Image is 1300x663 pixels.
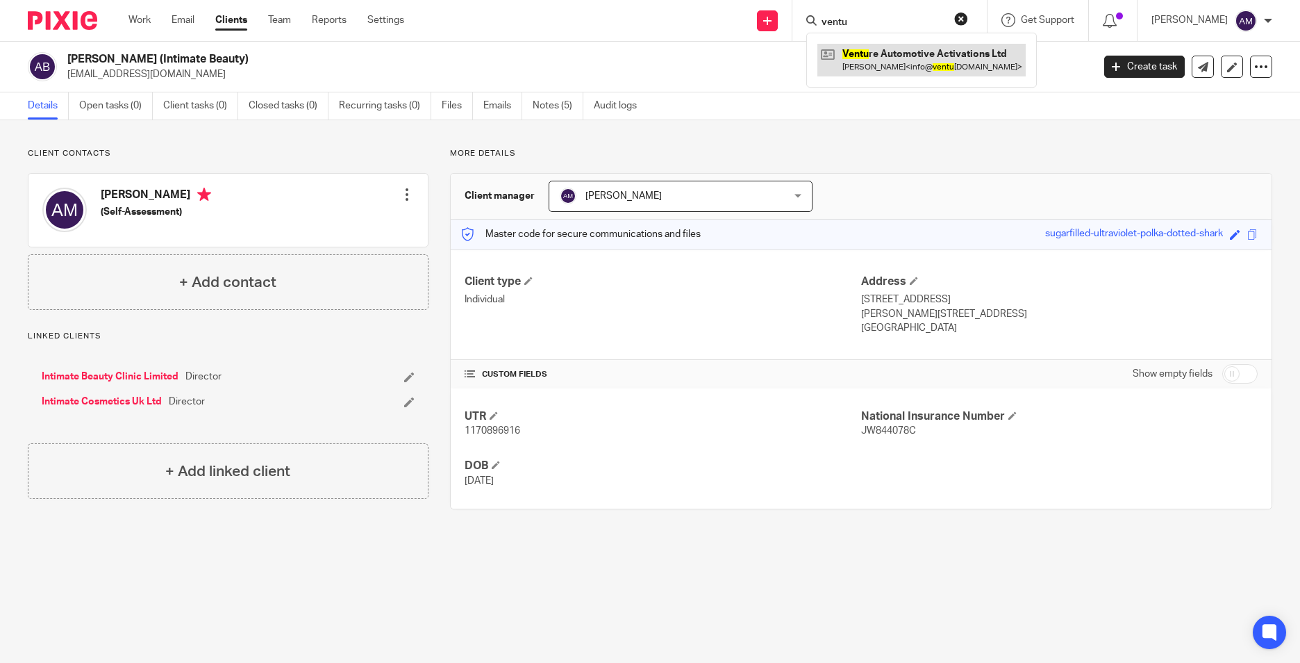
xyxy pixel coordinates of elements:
[465,476,494,486] span: [DATE]
[42,370,178,384] a: Intimate Beauty Clinic Limited
[101,205,211,219] h5: (Self-Assessment)
[1045,227,1223,243] div: sugarfilled-ultraviolet-polka-dotted-shark
[1021,15,1074,25] span: Get Support
[1151,13,1228,27] p: [PERSON_NAME]
[268,13,291,27] a: Team
[861,321,1258,335] p: [GEOGRAPHIC_DATA]
[179,272,276,293] h4: + Add contact
[185,370,222,384] span: Director
[465,189,535,203] h3: Client manager
[954,12,968,26] button: Clear
[585,191,662,201] span: [PERSON_NAME]
[442,92,473,120] a: Files
[28,52,57,81] img: svg%3E
[42,188,87,232] img: svg%3E
[67,67,1083,81] p: [EMAIL_ADDRESS][DOMAIN_NAME]
[465,275,861,289] h4: Client type
[101,188,211,205] h4: [PERSON_NAME]
[861,275,1258,289] h4: Address
[312,13,347,27] a: Reports
[79,92,153,120] a: Open tasks (0)
[1104,56,1185,78] a: Create task
[483,92,522,120] a: Emails
[861,307,1258,321] p: [PERSON_NAME][STREET_ADDRESS]
[249,92,328,120] a: Closed tasks (0)
[465,459,861,473] h4: DOB
[28,331,428,342] p: Linked clients
[450,148,1272,159] p: More details
[169,395,205,409] span: Director
[465,426,520,436] span: 1170896916
[67,52,880,67] h2: [PERSON_NAME] (Intimate Beauty)
[128,13,151,27] a: Work
[820,17,945,29] input: Search
[28,92,69,120] a: Details
[861,409,1258,424] h4: National Insurance Number
[465,293,861,306] p: Individual
[215,13,247,27] a: Clients
[172,13,194,27] a: Email
[594,92,647,120] a: Audit logs
[28,148,428,159] p: Client contacts
[861,426,916,436] span: JW844078C
[465,369,861,380] h4: CUSTOM FIELDS
[165,461,290,482] h4: + Add linked client
[533,92,583,120] a: Notes (5)
[1235,10,1257,32] img: svg%3E
[28,11,97,30] img: Pixie
[163,92,238,120] a: Client tasks (0)
[465,409,861,424] h4: UTR
[560,188,576,204] img: svg%3E
[197,188,211,202] i: Primary
[1133,367,1212,381] label: Show empty fields
[861,293,1258,306] p: [STREET_ADDRESS]
[367,13,404,27] a: Settings
[339,92,431,120] a: Recurring tasks (0)
[42,395,162,409] a: Intimate Cosmetics Uk Ltd
[461,227,701,241] p: Master code for secure communications and files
